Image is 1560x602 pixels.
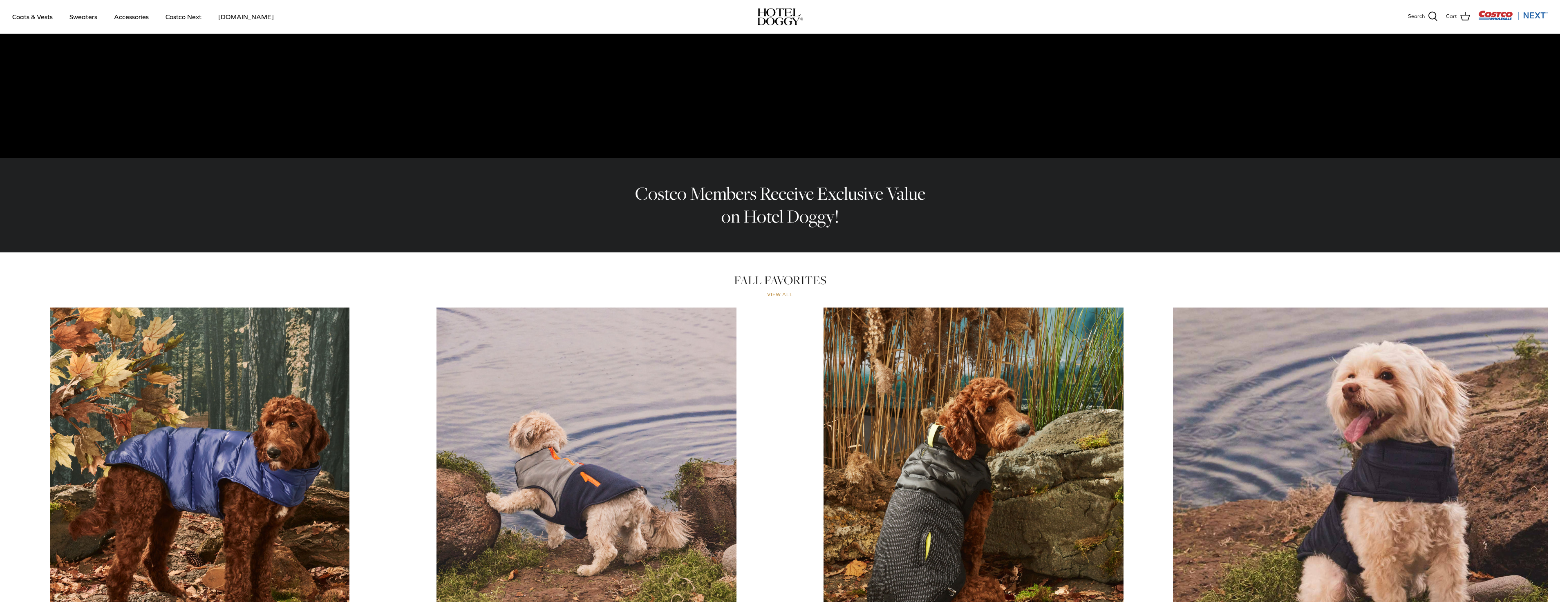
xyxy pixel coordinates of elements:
img: Costco Next [1478,10,1548,20]
a: Sweaters [62,3,105,31]
a: FALL FAVORITES [734,272,826,288]
a: Cart [1446,11,1470,22]
img: hoteldoggycom [757,8,803,25]
a: Search [1408,11,1438,22]
h2: Costco Members Receive Exclusive Value on Hotel Doggy! [629,182,931,228]
span: Search [1408,12,1425,21]
a: Costco Next [158,3,209,31]
a: hoteldoggy.com hoteldoggycom [757,8,803,25]
a: Visit Costco Next [1478,16,1548,22]
a: Accessories [107,3,156,31]
a: Coats & Vests [5,3,60,31]
a: View all [767,292,793,298]
a: [DOMAIN_NAME] [211,3,281,31]
span: Cart [1446,12,1457,21]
